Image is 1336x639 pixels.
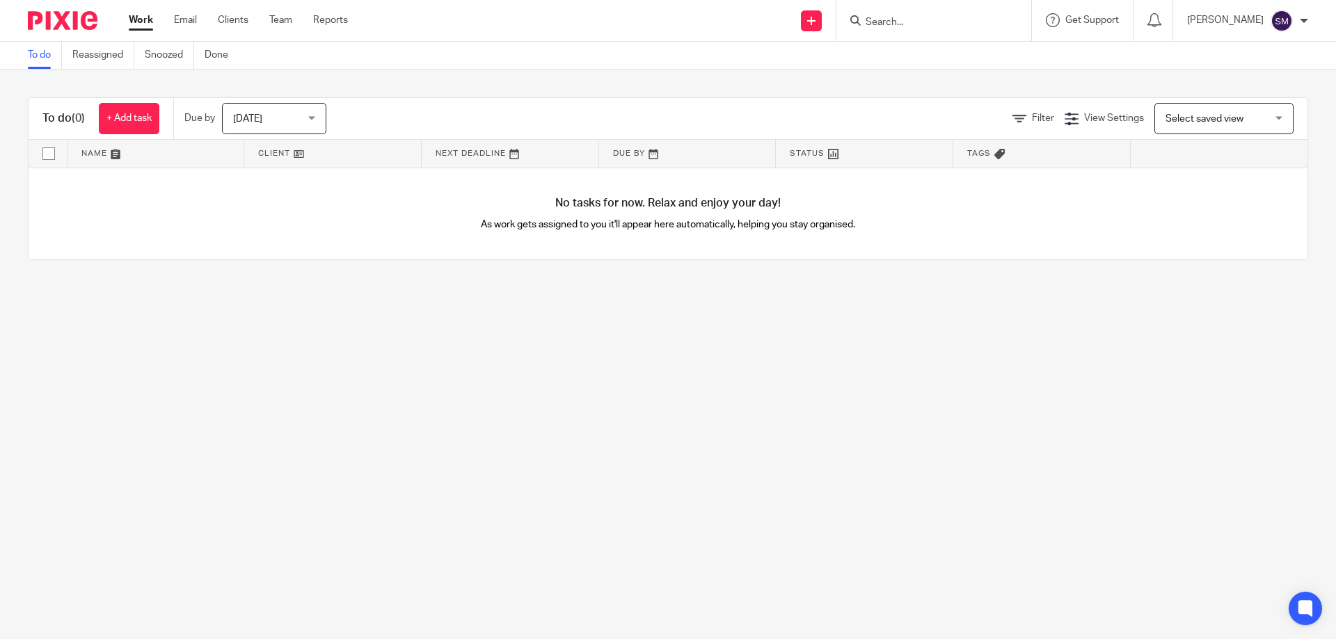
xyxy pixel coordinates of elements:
[72,113,85,124] span: (0)
[72,42,134,69] a: Reassigned
[28,42,62,69] a: To do
[349,218,988,232] p: As work gets assigned to you it'll appear here automatically, helping you stay organised.
[1271,10,1293,32] img: svg%3E
[99,103,159,134] a: + Add task
[28,11,97,30] img: Pixie
[174,13,197,27] a: Email
[42,111,85,126] h1: To do
[233,114,262,124] span: [DATE]
[967,149,991,157] span: Tags
[313,13,348,27] a: Reports
[184,111,215,125] p: Due by
[1084,113,1144,123] span: View Settings
[129,13,153,27] a: Work
[269,13,292,27] a: Team
[1187,13,1264,27] p: [PERSON_NAME]
[29,196,1307,211] h4: No tasks for now. Relax and enjoy your day!
[864,17,989,29] input: Search
[145,42,194,69] a: Snoozed
[1166,114,1243,124] span: Select saved view
[205,42,239,69] a: Done
[218,13,248,27] a: Clients
[1032,113,1054,123] span: Filter
[1065,15,1119,25] span: Get Support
